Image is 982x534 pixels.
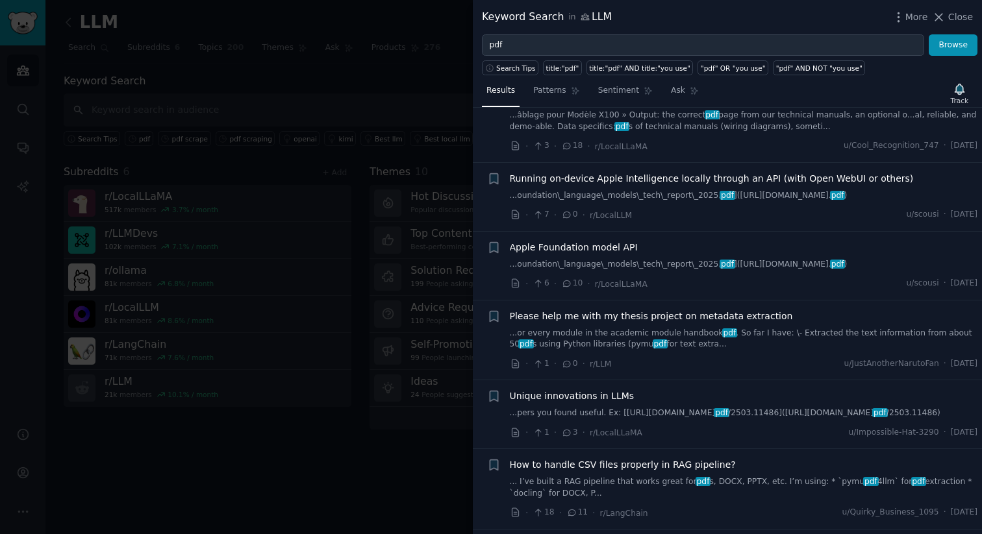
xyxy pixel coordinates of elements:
a: Unique innovations in LLMs [510,389,635,403]
span: pdf [614,122,629,131]
span: · [525,208,528,222]
span: Apple Foundation model API [510,241,638,254]
span: u/scousi [907,209,939,221]
span: [DATE] [951,209,977,221]
span: pdf [518,339,533,348]
a: Ask [666,80,703,107]
span: 18 [533,507,554,518]
span: 1 [533,358,549,370]
a: "pdf" AND NOT "you use" [773,60,865,75]
span: r/LocalLLM [590,211,632,220]
span: 3 [561,427,577,439]
span: [DATE] [951,507,977,518]
span: in [568,12,575,23]
span: 1 [533,427,549,439]
span: Patterns [533,85,566,97]
span: pdf [911,477,926,486]
div: title:"pdf" AND title:"you use" [589,64,690,73]
span: · [944,427,946,439]
span: · [525,426,528,439]
div: "pdf" AND NOT "you use" [776,64,862,73]
a: ...oundation\_language\_models\_tech\_report\_2025.pdf]([URL][DOMAIN_NAME].pdf) [510,259,978,271]
span: · [587,277,590,291]
span: pdf [722,328,737,337]
button: More [892,10,928,24]
span: pdf [720,191,735,200]
span: · [554,208,557,222]
span: · [944,278,946,289]
div: "pdf" OR "you use" [701,64,766,73]
button: Close [932,10,973,24]
a: title:"pdf" [543,60,582,75]
span: [DATE] [951,427,977,439]
span: u/JustAnotherNarutoFan [844,358,938,370]
span: pdf [653,339,668,348]
a: Patterns [529,80,584,107]
span: r/LangChain [600,509,648,518]
a: Running on-device Apple Intelligence locally through an API (with Open WebUI or others) [510,172,914,186]
span: · [583,357,585,370]
span: [DATE] [951,358,977,370]
span: 6 [533,278,549,289]
button: Search Tips [482,60,538,75]
span: Search Tips [496,64,536,73]
span: · [554,277,557,291]
span: 0 [561,358,577,370]
span: · [583,426,585,439]
a: Sentiment [594,80,657,107]
span: · [525,277,528,291]
span: u/Cool_Recognition_747 [844,140,939,152]
span: · [559,506,562,520]
a: ...or every module in the academic module handbookpdf. So far I have: \- Extracted the text infor... [510,328,978,350]
span: u/scousi [907,278,939,289]
span: [DATE] [951,140,977,152]
span: pdf [830,191,845,200]
span: u/Quirky_Business_1095 [842,507,939,518]
span: u/Impossible-Hat-3290 [849,427,939,439]
button: Browse [929,34,977,56]
span: · [554,357,557,370]
a: How to handle CSV files properly in RAG pipeline? [510,458,736,472]
a: ...oundation\_language\_models\_tech\_report\_2025.pdf]([URL][DOMAIN_NAME].pdf) [510,190,978,202]
span: 3 [533,140,549,152]
button: Track [946,80,973,107]
span: [DATE] [951,278,977,289]
span: · [944,209,946,221]
span: pdf [720,260,735,269]
a: "pdf" OR "you use" [698,60,768,75]
div: title:"pdf" [546,64,579,73]
a: Results [482,80,520,107]
a: title:"pdf" AND title:"you use" [586,60,694,75]
span: Results [486,85,515,97]
span: r/LLM [590,359,611,369]
span: · [944,358,946,370]
span: 10 [561,278,583,289]
span: pdf [830,260,845,269]
span: · [554,426,557,439]
span: · [525,506,528,520]
span: · [944,507,946,518]
a: Please help me with my thesis project on metadata extraction [510,309,793,323]
span: Close [948,10,973,24]
input: Try a keyword related to your business [482,34,924,56]
span: 7 [533,209,549,221]
div: Keyword Search LLM [482,9,612,25]
span: r/LocalLLaMA [595,142,648,151]
a: ... I’ve built a RAG pipeline that works great forpdfs, DOCX, PPTX, etc. I’m using: * `pymupdf4ll... [510,476,978,499]
span: · [525,357,528,370]
span: · [525,140,528,153]
span: pdf [714,408,729,417]
span: r/LocalLLaMA [595,280,648,289]
span: · [592,506,595,520]
a: ...pers you found useful. Ex: [[URL][DOMAIN_NAME]pdf/2503.11486]([URL][DOMAIN_NAME]pdf/2503.11486) [510,407,978,419]
span: More [905,10,928,24]
span: · [583,208,585,222]
span: Ask [671,85,685,97]
span: 0 [561,209,577,221]
span: · [944,140,946,152]
span: pdf [863,477,878,486]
